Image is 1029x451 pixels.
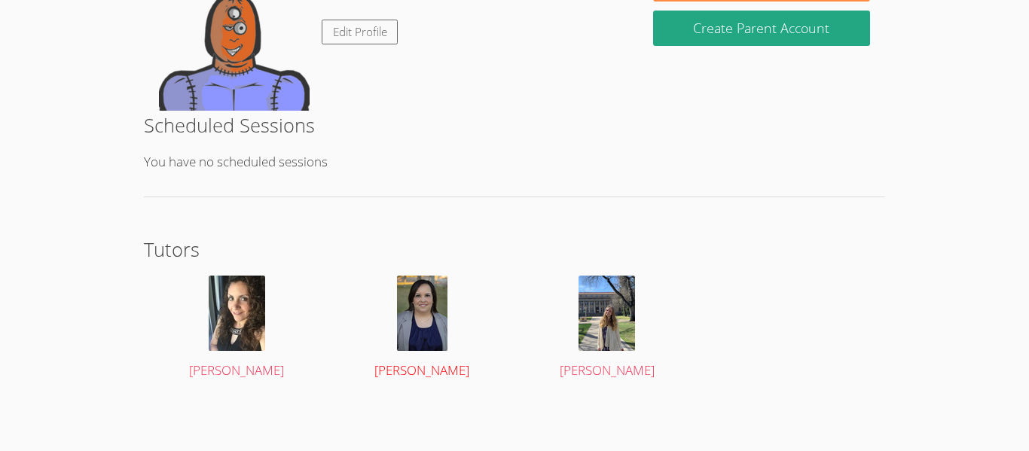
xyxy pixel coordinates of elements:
[322,20,398,44] a: Edit Profile
[209,276,265,351] img: avatar.png
[159,276,315,382] a: [PERSON_NAME]
[144,111,885,139] h2: Scheduled Sessions
[579,276,635,351] img: profile%20teach.jpg
[144,151,885,173] p: You have no scheduled sessions
[397,276,447,351] img: avatar.png
[344,276,500,382] a: [PERSON_NAME]
[653,11,870,46] button: Create Parent Account
[374,361,469,379] span: [PERSON_NAME]
[189,361,284,379] span: [PERSON_NAME]
[560,361,655,379] span: [PERSON_NAME]
[530,276,685,382] a: [PERSON_NAME]
[144,235,885,264] h2: Tutors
